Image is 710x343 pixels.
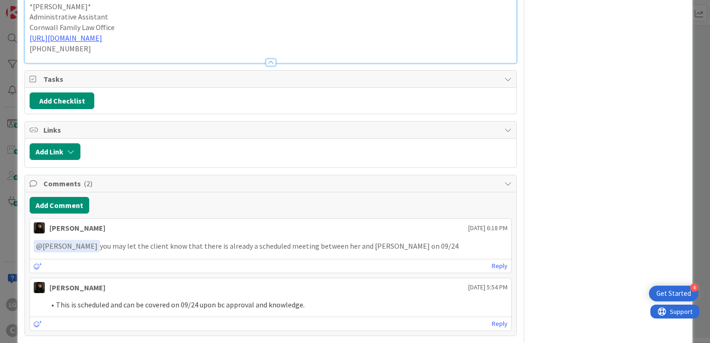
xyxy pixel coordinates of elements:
[492,318,508,330] a: Reply
[43,73,499,85] span: Tasks
[34,282,45,293] img: ES
[30,197,89,214] button: Add Comment
[30,33,102,43] a: [URL][DOMAIN_NAME]
[468,282,508,292] span: [DATE] 5:54 PM
[690,283,698,292] div: 4
[30,92,94,109] button: Add Checklist
[43,178,499,189] span: Comments
[34,240,507,252] p: you may let the client know that there is already a scheduled meeting between her and [PERSON_NAM...
[49,222,105,233] div: [PERSON_NAME]
[19,1,42,12] span: Support
[43,124,499,135] span: Links
[468,223,508,233] span: [DATE] 6:18 PM
[36,241,43,251] span: @
[649,286,698,301] div: Open Get Started checklist, remaining modules: 4
[36,241,98,251] span: [PERSON_NAME]
[34,222,45,233] img: ES
[656,289,691,298] div: Get Started
[45,300,507,310] li: This is scheduled and can be covered on 09/24 upon bc approval and knowledge.
[30,43,511,54] p: [PHONE_NUMBER]
[30,1,511,12] p: *[PERSON_NAME]*
[30,12,511,22] p: Administrative Assistant
[49,282,105,293] div: [PERSON_NAME]
[84,179,92,188] span: ( 2 )
[30,22,511,33] p: Cornwall Family Law Office
[30,143,80,160] button: Add Link
[492,260,508,272] a: Reply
